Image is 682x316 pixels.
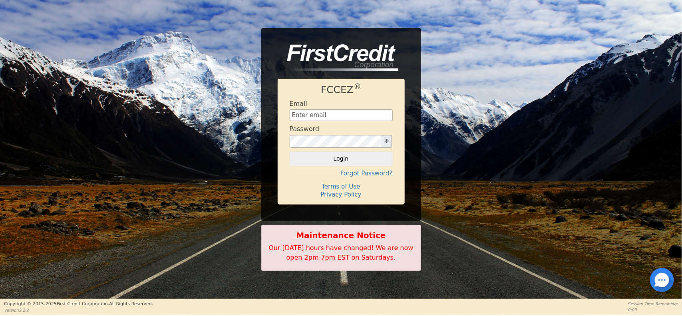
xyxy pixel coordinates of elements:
[290,152,393,165] button: Login
[290,170,393,177] h4: Forgot Password?
[628,307,678,313] p: 0:00
[278,44,398,71] img: logo-CMu_cnol.png
[4,301,153,308] p: Copyright © 2015- 2025 First Credit Corporation.
[290,135,382,148] input: password
[290,125,320,133] h4: Password
[290,183,393,190] h4: Terms of Use
[266,229,417,241] b: Maintenance Notice
[4,307,153,313] p: Version 3.2.2
[109,301,153,306] span: All Rights Reserved.
[290,100,307,107] h4: Email
[628,301,678,307] p: Session Time Remaining:
[268,244,413,261] span: Our [DATE] hours have changed! We are now open 2pm-7pm EST on Saturdays.
[290,109,393,121] input: Enter email
[290,191,393,198] h4: Privacy Policy
[290,84,393,96] h1: FCCEZ
[354,82,361,91] sup: ®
